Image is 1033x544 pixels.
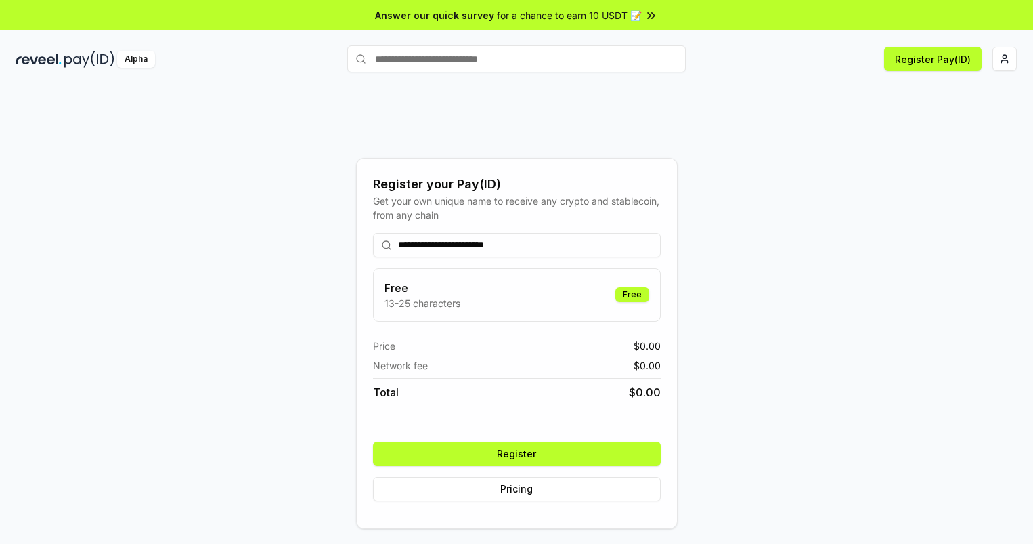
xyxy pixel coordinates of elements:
[384,280,460,296] h3: Free
[373,477,661,501] button: Pricing
[373,384,399,400] span: Total
[117,51,155,68] div: Alpha
[373,442,661,466] button: Register
[634,339,661,353] span: $ 0.00
[373,339,395,353] span: Price
[634,358,661,373] span: $ 0.00
[16,51,62,68] img: reveel_dark
[373,358,428,373] span: Network fee
[884,47,982,71] button: Register Pay(ID)
[375,8,494,22] span: Answer our quick survey
[373,175,661,194] div: Register your Pay(ID)
[615,287,649,302] div: Free
[384,296,460,310] p: 13-25 characters
[629,384,661,400] span: $ 0.00
[497,8,642,22] span: for a chance to earn 10 USDT 📝
[64,51,114,68] img: pay_id
[373,194,661,222] div: Get your own unique name to receive any crypto and stablecoin, from any chain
